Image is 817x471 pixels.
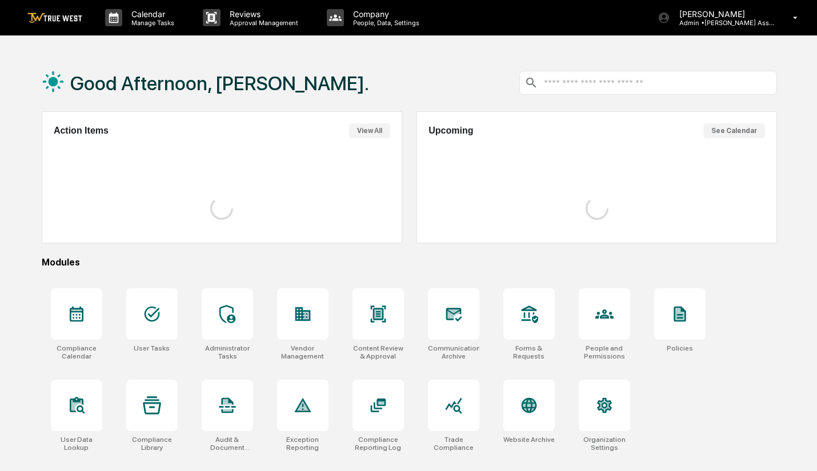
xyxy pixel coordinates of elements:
div: Website Archive [503,436,555,444]
button: View All [349,123,390,138]
div: Trade Compliance [428,436,479,452]
button: See Calendar [703,123,765,138]
p: [PERSON_NAME] [670,9,776,19]
h1: Good Afternoon, [PERSON_NAME]. [70,72,369,95]
img: logo [27,13,82,23]
div: Vendor Management [277,344,329,360]
div: Compliance Calendar [51,344,102,360]
p: Company [344,9,425,19]
div: Content Review & Approval [353,344,404,360]
p: People, Data, Settings [344,19,425,27]
div: Communications Archive [428,344,479,360]
p: Reviews [221,9,304,19]
h2: Action Items [54,126,109,136]
div: Forms & Requests [503,344,555,360]
p: Manage Tasks [122,19,180,27]
div: User Data Lookup [51,436,102,452]
h2: Upcoming [428,126,473,136]
div: Compliance Reporting Log [353,436,404,452]
div: Organization Settings [579,436,630,452]
p: Calendar [122,9,180,19]
div: Policies [667,344,693,352]
p: Approval Management [221,19,304,27]
div: People and Permissions [579,344,630,360]
div: Compliance Library [126,436,178,452]
div: Modules [42,257,777,268]
div: Audit & Document Logs [202,436,253,452]
div: User Tasks [134,344,170,352]
div: Administrator Tasks [202,344,253,360]
p: Admin • [PERSON_NAME] Asset Management [670,19,776,27]
div: Exception Reporting [277,436,329,452]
